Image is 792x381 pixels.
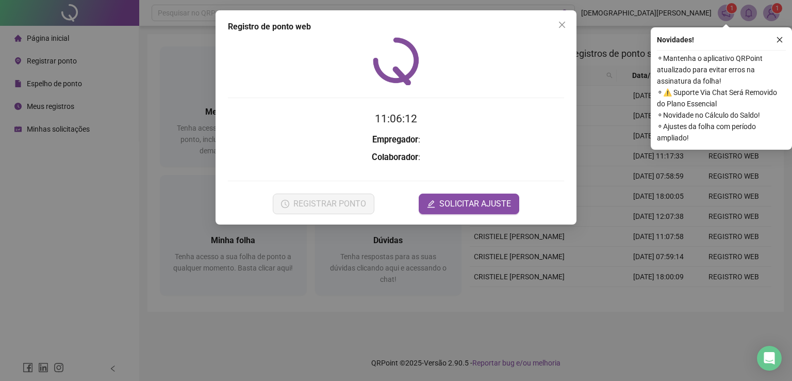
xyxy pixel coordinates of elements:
span: ⚬ ⚠️ Suporte Via Chat Será Removido do Plano Essencial [657,87,786,109]
span: ⚬ Novidade no Cálculo do Saldo! [657,109,786,121]
span: ⚬ Mantenha o aplicativo QRPoint atualizado para evitar erros na assinatura da folha! [657,53,786,87]
span: SOLICITAR AJUSTE [439,198,511,210]
strong: Colaborador [372,152,418,162]
img: QRPoint [373,37,419,85]
span: edit [427,200,435,208]
button: Close [554,17,570,33]
span: close [558,21,566,29]
strong: Empregador [372,135,418,145]
h3: : [228,151,564,164]
div: Open Intercom Messenger [757,346,782,371]
span: Novidades ! [657,34,694,45]
div: Registro de ponto web [228,21,564,33]
button: REGISTRAR PONTO [273,194,374,214]
h3: : [228,133,564,147]
time: 11:06:12 [375,113,417,125]
button: editSOLICITAR AJUSTE [419,194,519,214]
span: ⚬ Ajustes da folha com período ampliado! [657,121,786,144]
span: close [776,36,783,43]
